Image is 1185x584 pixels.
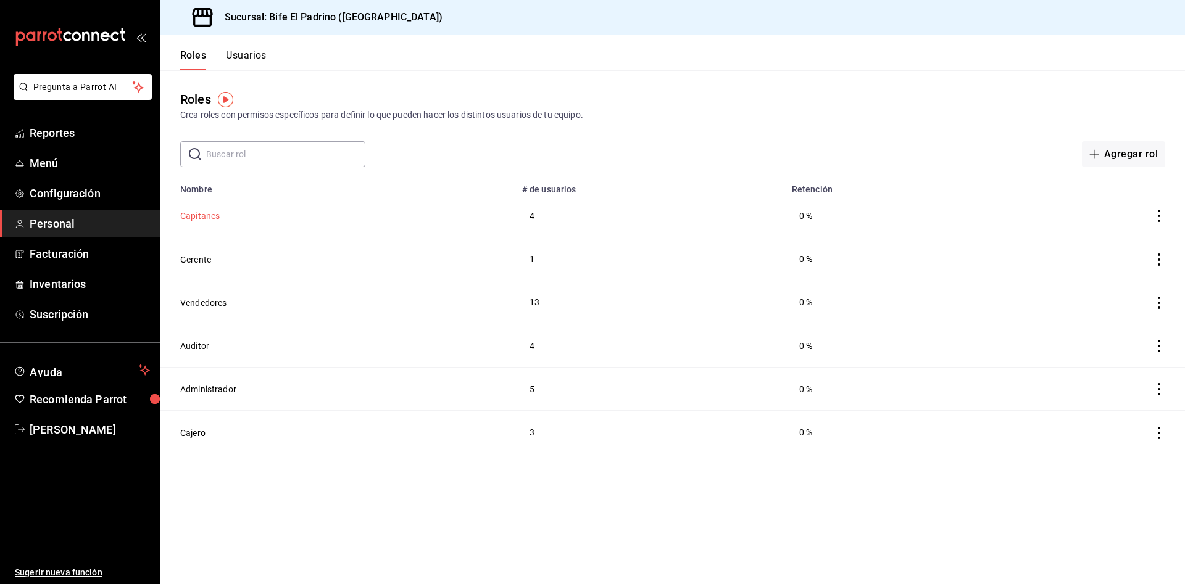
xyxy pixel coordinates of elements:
input: Buscar rol [206,142,365,167]
span: [PERSON_NAME] [30,421,150,438]
h3: Sucursal: Bife El Padrino ([GEOGRAPHIC_DATA]) [215,10,443,25]
td: 4 [515,194,784,237]
a: Pregunta a Parrot AI [9,89,152,102]
span: Inventarios [30,276,150,292]
button: Capitanes [180,210,220,222]
button: actions [1153,253,1165,266]
td: 13 [515,281,784,324]
button: Cajero [180,427,206,439]
span: Pregunta a Parrot AI [33,81,133,94]
div: navigation tabs [180,49,267,70]
button: Vendedores [180,297,227,309]
td: 0 % [784,237,1002,281]
button: Administrador [180,383,236,395]
td: 3 [515,411,784,454]
th: # de usuarios [515,177,784,194]
button: actions [1153,210,1165,222]
span: Reportes [30,125,150,141]
img: Tooltip marker [218,92,233,107]
div: Roles [180,90,211,109]
th: Retención [784,177,1002,194]
span: Suscripción [30,306,150,323]
td: 0 % [784,368,1002,411]
button: Roles [180,49,206,70]
span: Personal [30,215,150,232]
th: Nombre [160,177,515,194]
button: actions [1153,297,1165,309]
button: Agregar rol [1082,141,1165,167]
button: actions [1153,340,1165,352]
span: Recomienda Parrot [30,391,150,408]
span: Ayuda [30,363,134,377]
button: actions [1153,427,1165,439]
button: Gerente [180,253,211,266]
td: 4 [515,324,784,367]
button: Auditor [180,340,209,352]
button: Pregunta a Parrot AI [14,74,152,100]
span: Configuración [30,185,150,202]
div: Crea roles con permisos específicos para definir lo que pueden hacer los distintos usuarios de tu... [180,109,1165,121]
span: Sugerir nueva función [15,566,150,579]
button: actions [1153,383,1165,395]
span: Facturación [30,245,150,262]
button: open_drawer_menu [136,32,146,42]
td: 0 % [784,411,1002,454]
td: 0 % [784,281,1002,324]
td: 5 [515,368,784,411]
td: 1 [515,237,784,281]
td: 0 % [784,324,1002,367]
td: 0 % [784,194,1002,237]
span: Menú [30,155,150,171]
button: Usuarios [226,49,267,70]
